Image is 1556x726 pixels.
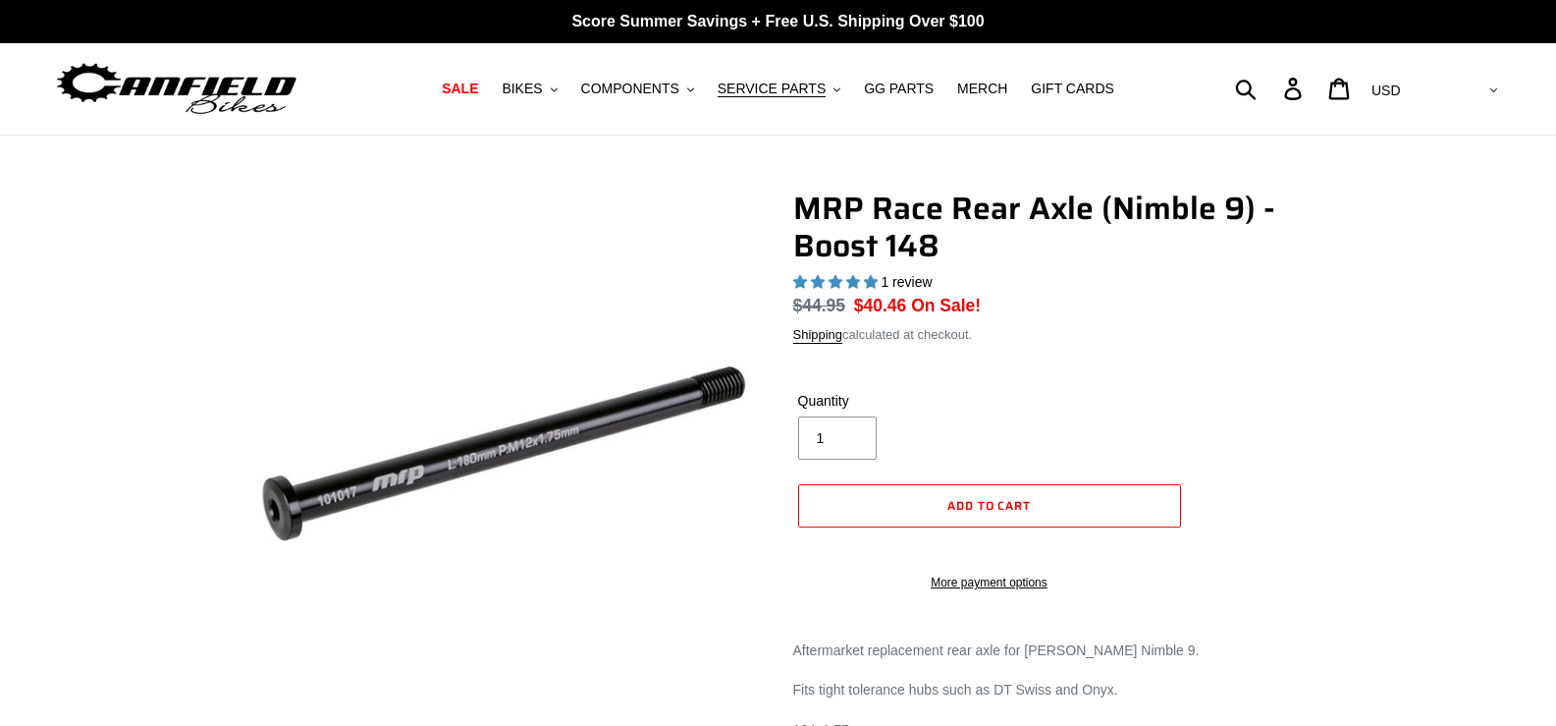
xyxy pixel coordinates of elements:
[793,325,1314,345] div: calculated at checkout.
[432,76,488,102] a: SALE
[947,496,1032,515] span: Add to cart
[957,81,1007,97] span: MERCH
[793,641,1314,661] p: Aftermarket replacement rear axle for [PERSON_NAME] Nimble 9.
[492,76,566,102] button: BIKES
[881,274,932,290] span: 1 review
[793,190,1314,265] h1: MRP Race Rear Axle (Nimble 9) - Boost 148
[571,76,704,102] button: COMPONENTS
[718,81,826,97] span: SERVICE PARTS
[54,58,299,120] img: Canfield Bikes
[911,293,981,318] span: On Sale!
[854,296,907,315] span: $40.46
[864,81,934,97] span: GG PARTS
[502,81,542,97] span: BIKES
[798,391,985,412] label: Quantity
[581,81,679,97] span: COMPONENTS
[798,484,1181,528] button: Add to cart
[1246,67,1296,110] input: Search
[793,680,1314,700] p: Fits tight tolerance hubs such as DT Swiss and Onyx.
[798,574,1181,591] a: More payment options
[793,327,843,344] a: Shipping
[947,76,1017,102] a: MERCH
[442,81,478,97] span: SALE
[854,76,943,102] a: GG PARTS
[1021,76,1124,102] a: GIFT CARDS
[708,76,850,102] button: SERVICE PARTS
[793,296,846,315] s: $44.95
[793,274,882,290] span: 5.00 stars
[1031,81,1114,97] span: GIFT CARDS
